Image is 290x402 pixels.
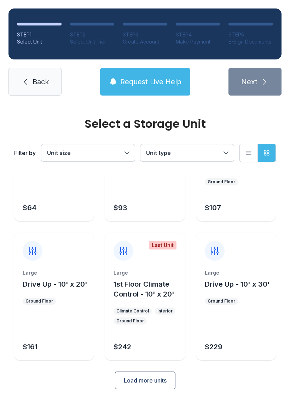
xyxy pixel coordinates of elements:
[116,308,149,314] div: Climate Control
[23,279,87,289] button: Drive Up - 10' x 20'
[146,149,171,156] span: Unit type
[149,241,176,249] div: Last Unit
[123,31,167,38] div: STEP 3
[70,31,115,38] div: STEP 2
[25,298,53,304] div: Ground Floor
[47,149,71,156] span: Unit size
[23,269,85,276] div: Large
[123,38,167,45] div: Create Account
[205,279,270,289] button: Drive Up - 10' x 30'
[176,38,220,45] div: Make Payment
[114,280,174,298] span: 1st Floor Climate Control - 10' x 20'
[208,298,235,304] div: Ground Floor
[70,38,115,45] div: Select Unit Tier
[140,144,234,161] button: Unit type
[14,118,276,130] div: Select a Storage Unit
[228,38,273,45] div: E-Sign Documents
[41,144,135,161] button: Unit size
[120,77,181,87] span: Request Live Help
[33,77,49,87] span: Back
[124,376,167,385] span: Load more units
[176,31,220,38] div: STEP 4
[205,203,221,213] div: $107
[228,31,273,38] div: STEP 5
[114,269,176,276] div: Large
[157,308,173,314] div: Interior
[17,38,62,45] div: Select Unit
[23,203,36,213] div: $64
[114,203,127,213] div: $93
[208,179,235,185] div: Ground Floor
[114,279,182,299] button: 1st Floor Climate Control - 10' x 20'
[205,342,222,352] div: $229
[205,269,267,276] div: Large
[241,77,257,87] span: Next
[23,280,87,288] span: Drive Up - 10' x 20'
[14,149,36,157] div: Filter by
[205,280,270,288] span: Drive Up - 10' x 30'
[23,342,37,352] div: $161
[114,342,131,352] div: $242
[17,31,62,38] div: STEP 1
[116,318,144,324] div: Ground Floor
